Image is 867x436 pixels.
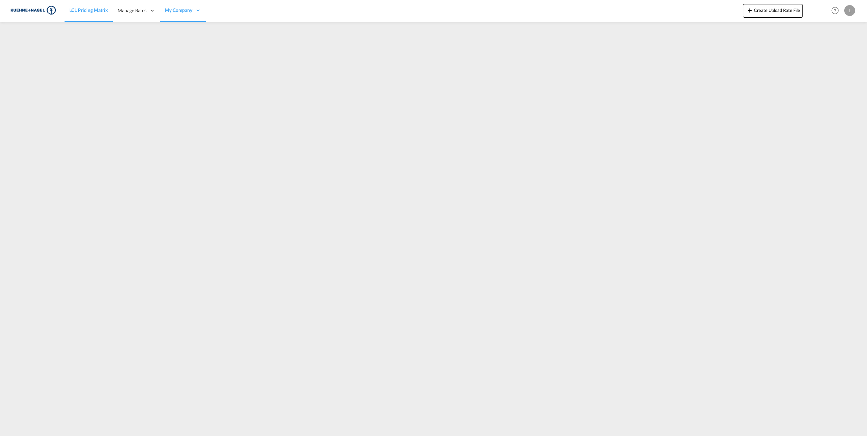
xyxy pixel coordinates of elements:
div: Help [829,5,844,17]
span: Manage Rates [118,7,146,14]
span: LCL Pricing Matrix [69,7,108,13]
img: 36441310f41511efafde313da40ec4a4.png [10,3,56,18]
span: My Company [165,7,192,14]
span: Help [829,5,841,16]
md-icon: icon-plus 400-fg [746,6,754,14]
button: icon-plus 400-fgCreate Upload Rate File [743,4,803,18]
div: L [844,5,855,16]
